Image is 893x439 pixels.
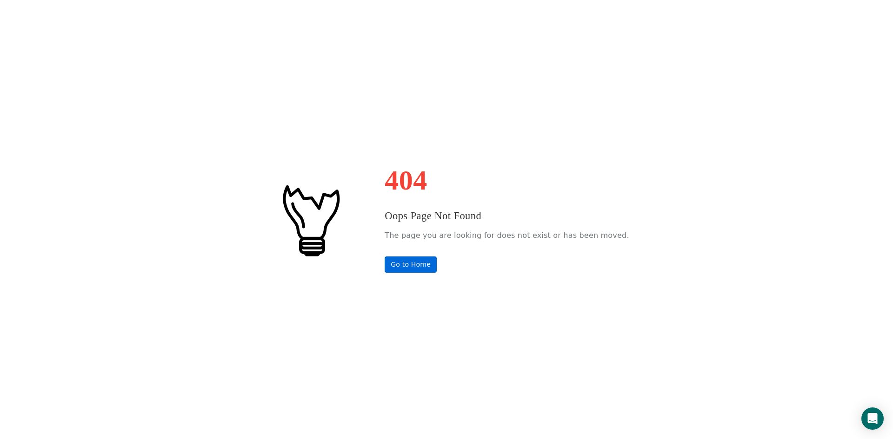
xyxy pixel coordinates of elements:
[861,407,884,430] div: Open Intercom Messenger
[385,256,437,273] a: Go to Home
[264,173,357,266] img: #
[385,166,629,194] h1: 404
[385,229,629,242] p: The page you are looking for does not exist or has been moved.
[385,208,629,224] h3: Oops Page Not Found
